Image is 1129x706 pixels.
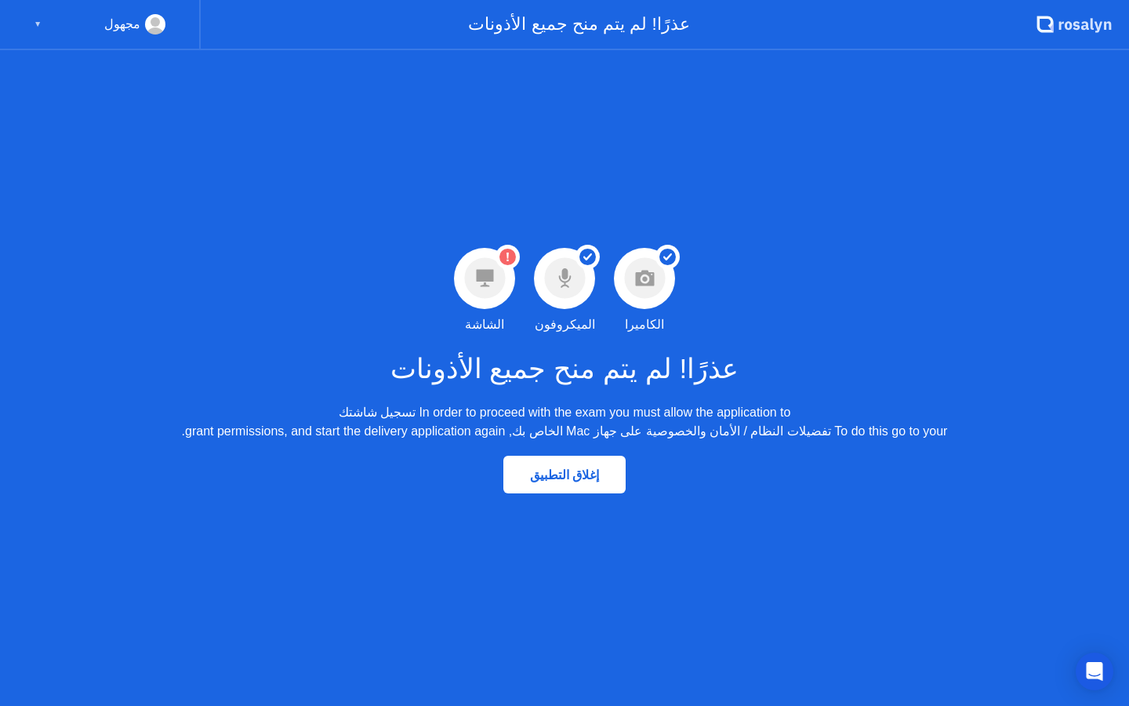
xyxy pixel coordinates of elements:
div: In order to proceed with the exam you must allow the application to تسجيل شاشتك To do this go to ... [182,403,948,441]
div: الشاشة [465,315,504,334]
div: الميكروفون [535,315,595,334]
div: ▼ [34,14,42,35]
h1: عذرًا! لم يتم منح جميع الأذونات [390,348,739,390]
button: إغلاق التطبيق [503,456,626,493]
div: Open Intercom Messenger [1076,653,1113,690]
div: إغلاق التطبيق [508,468,621,482]
div: مجهول [104,14,140,35]
div: الكاميرا [625,315,664,334]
